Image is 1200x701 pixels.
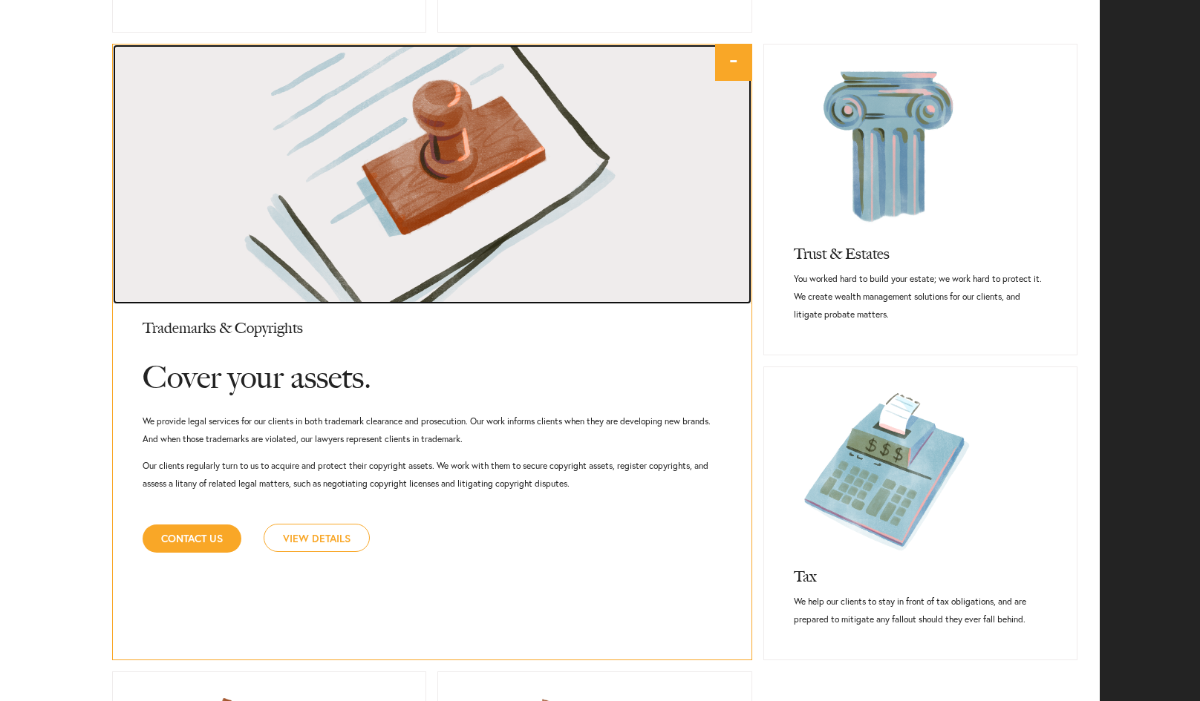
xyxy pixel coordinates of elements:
[143,412,722,448] p: We provide legal services for our clients in both trademark clearance and prosecution. Our work i...
[794,593,1047,628] p: We help our clients to stay in front of tax obligations, and are prepared to mitigate any fallout...
[715,44,752,81] a: -
[143,344,722,404] h4: Cover your assets.
[264,524,370,552] a: View Details
[143,524,241,553] a: Contact Us
[764,553,1077,659] a: TaxWe help our clients to stay in front of tax obligations, and are prepared to mitigate any fall...
[143,457,722,493] p: Our clients regularly turn to us to acquire and protect their copyright assets. We work with them...
[764,230,1077,355] a: Trust & EstatesYou worked hard to build your estate; we work hard to protect it. We create wealth...
[794,270,1047,323] p: You worked hard to build your estate; we work hard to protect it. We create wealth management sol...
[794,230,1047,270] h3: Trust & Estates
[113,304,751,524] a: Trademarks & CopyrightsCover your assets.We provide legal services for our clients in both tradem...
[794,553,1047,593] h3: Tax
[143,304,722,344] h3: Trademarks & Copyrights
